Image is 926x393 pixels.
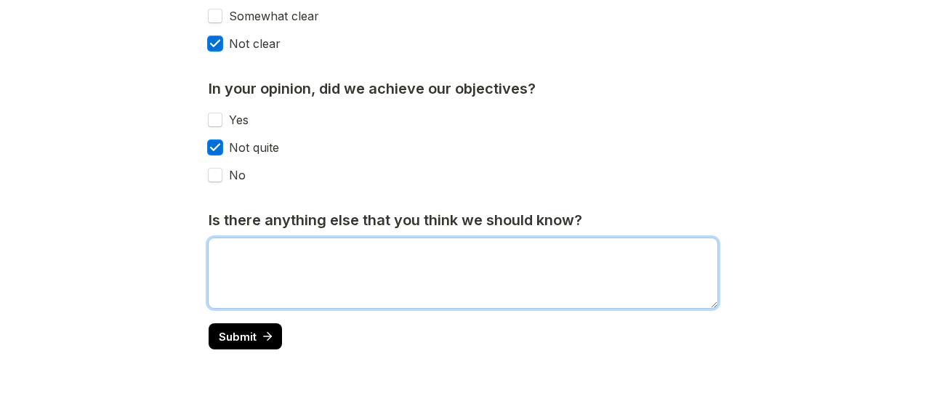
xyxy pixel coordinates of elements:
h3: In your opinion, did we achieve our objectives? [209,80,539,98]
label: Not quite [222,141,279,154]
h3: Is there anything else that you think we should know? [209,211,586,230]
label: No [222,169,246,182]
textarea: Is there anything else that you think we should know? [209,238,717,308]
button: Submit [209,323,282,349]
label: Yes [222,113,249,126]
label: Not clear [222,37,281,50]
span: Submit [219,331,257,342]
label: Somewhat clear [222,9,319,23]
